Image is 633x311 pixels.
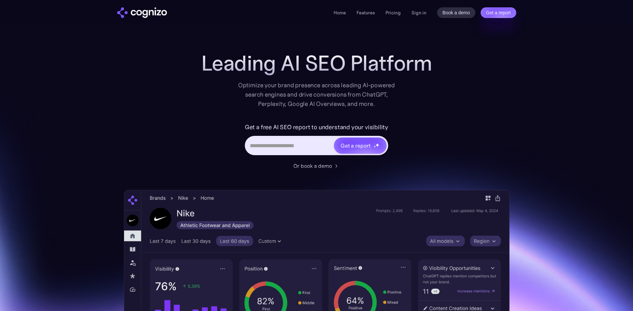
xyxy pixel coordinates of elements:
a: Get a report [481,7,516,18]
h1: Leading AI SEO Platform [201,51,432,75]
img: star [375,143,380,147]
div: Or book a demo [293,162,332,170]
img: star [374,143,375,144]
div: Optimize your brand presence across leading AI-powered search engines and drive conversions from ... [235,81,398,109]
img: star [374,146,376,148]
a: home [117,7,167,18]
label: Get a free AI SEO report to understand your visibility [245,122,388,133]
a: Home [334,10,346,16]
a: Features [357,10,375,16]
a: Sign in [411,9,426,17]
a: Get a reportstarstarstar [333,137,387,154]
img: cognizo logo [117,7,167,18]
div: Get a report [341,142,371,150]
a: Or book a demo [293,162,340,170]
a: Pricing [386,10,401,16]
a: Book a demo [437,7,475,18]
form: Hero URL Input Form [245,122,388,158]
